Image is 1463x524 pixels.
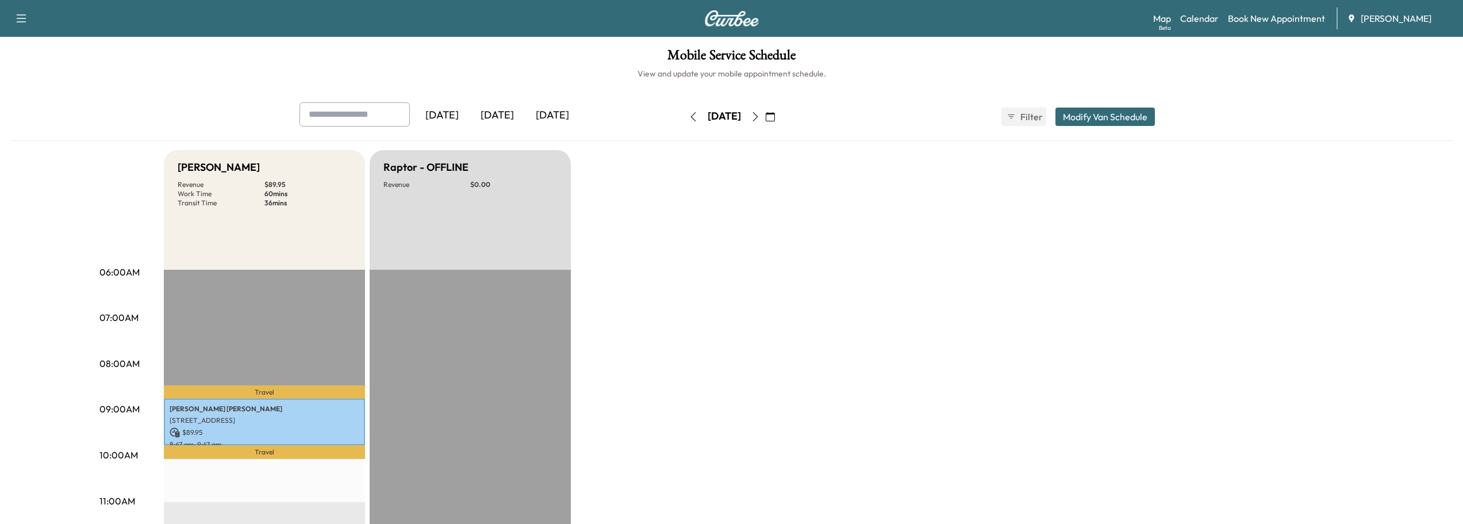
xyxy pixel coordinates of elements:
[1001,108,1046,126] button: Filter
[99,357,140,370] p: 08:00AM
[525,102,580,129] div: [DATE]
[170,404,359,414] p: [PERSON_NAME] [PERSON_NAME]
[99,402,140,416] p: 09:00AM
[1153,12,1171,25] a: MapBeta
[1228,12,1325,25] a: Book New Appointment
[414,102,470,129] div: [DATE]
[470,180,557,189] p: $ 0.00
[264,189,351,198] p: 60 mins
[164,385,365,399] p: Travel
[470,102,525,129] div: [DATE]
[1020,110,1041,124] span: Filter
[264,198,351,208] p: 36 mins
[170,427,359,438] p: $ 89.95
[178,189,264,198] p: Work Time
[264,180,351,189] p: $ 89.95
[99,265,140,279] p: 06:00AM
[178,180,264,189] p: Revenue
[99,311,139,324] p: 07:00AM
[1180,12,1219,25] a: Calendar
[99,494,135,508] p: 11:00AM
[170,416,359,425] p: [STREET_ADDRESS]
[11,48,1452,68] h1: Mobile Service Schedule
[1159,24,1171,32] div: Beta
[164,445,365,459] p: Travel
[178,198,264,208] p: Transit Time
[1055,108,1155,126] button: Modify Van Schedule
[170,440,359,449] p: 8:47 am - 9:47 am
[1361,12,1431,25] span: [PERSON_NAME]
[11,68,1452,79] h6: View and update your mobile appointment schedule.
[383,159,469,175] h5: Raptor - OFFLINE
[704,10,759,26] img: Curbee Logo
[383,180,470,189] p: Revenue
[708,109,741,124] div: [DATE]
[99,448,138,462] p: 10:00AM
[178,159,260,175] h5: [PERSON_NAME]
